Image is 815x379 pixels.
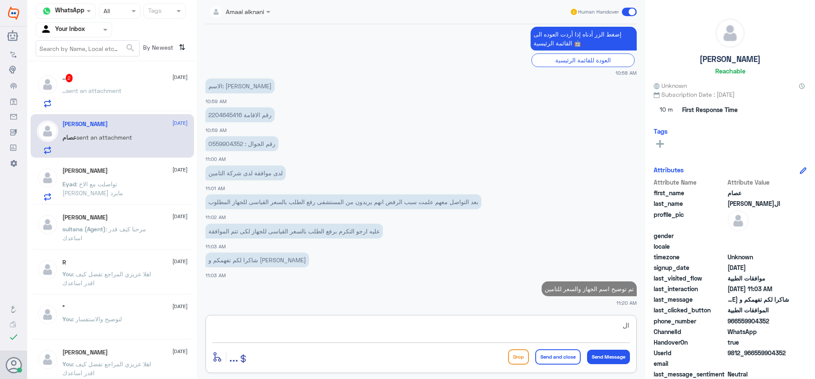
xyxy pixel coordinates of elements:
span: sultana (Agent) [62,225,106,233]
span: 11:02 AM [205,214,226,220]
span: [DATE] [172,258,188,265]
img: defaultAdmin.png [37,121,58,142]
span: ... [229,349,238,364]
span: : تواصلت مع الاخ [PERSON_NAME] مايرد [62,180,123,197]
h5: .. [62,74,73,82]
span: : اهلا عزيزي المراجع تفضل كيف اقدر اساعدك [62,270,151,286]
span: sent an attachment [66,87,121,94]
h5: Eyad Ali Bin Ali [62,167,108,174]
h6: Attributes [654,166,684,174]
span: last_name [654,199,726,208]
span: null [728,242,789,251]
span: locale [654,242,726,251]
span: Unknown [654,81,687,90]
span: الدين عبد المطلب [728,199,789,208]
p: 1/9/2025, 11:03 AM [205,253,309,267]
span: 11:00 AM [205,156,226,162]
span: 966559904352 [728,317,789,326]
h5: Ahmed [62,214,108,221]
span: first_name [654,188,726,197]
span: 11:01 AM [205,185,225,191]
p: 1/9/2025, 10:59 AM [205,79,275,93]
p: 1/9/2025, 11:01 AM [205,166,286,180]
span: profile_pic [654,210,726,230]
h5: Ahmad Mansi [62,349,108,356]
h5: R [62,259,66,266]
img: whatsapp.png [40,5,53,17]
span: 11:03 AM [205,272,226,278]
p: 1/9/2025, 11:03 AM [205,224,383,239]
span: Subscription Date : [DATE] [654,90,807,99]
span: .. [62,87,66,94]
span: true [728,338,789,347]
span: 10 m [654,102,679,118]
span: search [125,43,135,53]
i: ⇅ [179,40,185,54]
button: ... [229,347,238,366]
span: phone_number [654,317,726,326]
span: [DATE] [172,73,188,81]
span: By Newest [140,40,175,57]
span: 0 [728,370,789,379]
span: sent an attachment [76,134,132,141]
button: Avatar [6,357,22,373]
span: timezone [654,253,726,261]
span: 2 [66,74,73,82]
img: defaultAdmin.png [37,167,58,188]
span: عصام [728,188,789,197]
i: check [8,332,19,342]
span: : اهلا عزيزي المراجع تفضل كيف اقدر اساعدك [62,360,151,376]
p: 1/9/2025, 10:58 AM [531,27,637,51]
span: 2 [728,327,789,336]
span: gender [654,231,726,240]
span: [DATE] [172,166,188,174]
span: email [654,359,726,368]
button: Drop [508,349,529,365]
span: 2025-03-12T10:38:20.326Z [728,263,789,272]
span: 11:03 AM [205,244,226,249]
span: 10:59 AM [205,98,227,104]
img: defaultAdmin.png [37,259,58,280]
span: 10:59 AM [205,127,227,133]
button: search [125,41,135,55]
img: defaultAdmin.png [728,210,749,231]
span: Attribute Name [654,178,726,187]
input: Search by Name, Local etc… [36,41,139,56]
h6: Reachable [715,67,745,75]
img: defaultAdmin.png [37,74,58,95]
span: موافقات الطبية [728,274,789,283]
img: defaultAdmin.png [37,304,58,325]
img: defaultAdmin.png [37,349,58,370]
span: You [62,270,73,278]
h5: [PERSON_NAME] [700,54,761,64]
span: last_interaction [654,284,726,293]
div: Tags [147,6,162,17]
span: null [728,231,789,240]
span: HandoverOn [654,338,726,347]
span: last_visited_flow [654,274,726,283]
span: ChannelId [654,327,726,336]
p: 1/9/2025, 11:02 AM [205,194,481,209]
h6: Tags [654,127,668,135]
p: 1/9/2025, 11:00 AM [205,136,278,151]
span: [DATE] [172,213,188,220]
p: 1/9/2025, 10:59 AM [205,107,275,122]
span: last_clicked_button [654,306,726,314]
p: 1/9/2025, 11:20 AM [542,281,637,296]
span: Attribute Value [728,178,789,187]
span: Unknown [728,253,789,261]
span: 11:20 AM [616,299,637,306]
span: last_message_sentiment [654,370,726,379]
span: signup_date [654,263,726,272]
span: Human Handover [578,8,619,16]
span: الموافقات الطبية [728,306,789,314]
span: [DATE] [172,303,188,310]
span: First Response Time [682,105,738,114]
span: last_message [654,295,726,304]
span: 9812_966559904352 [728,348,789,357]
span: UserId [654,348,726,357]
span: 10:58 AM [615,69,637,76]
span: Eyad [62,180,76,188]
span: You [62,360,73,368]
button: Send and close [535,349,581,365]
